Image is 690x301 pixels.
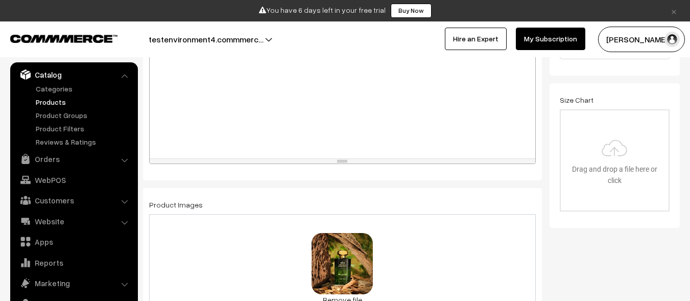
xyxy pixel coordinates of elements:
a: Reviews & Ratings [33,136,134,147]
img: user [664,32,680,47]
a: Catalog [13,65,134,84]
a: Apps [13,233,134,251]
div: resize [150,159,535,164]
button: [PERSON_NAME] [598,27,685,52]
label: Size Chart [560,95,593,105]
a: × [667,5,681,17]
a: Categories [33,83,134,94]
a: WebPOS [13,171,134,189]
a: Website [13,212,134,230]
div: You have 6 days left in your free trial [4,4,686,18]
a: Marketing [13,274,134,292]
button: testenvironment4.commmerc… [113,27,299,52]
a: Customers [13,191,134,210]
a: My Subscription [516,28,585,50]
a: Orders [13,150,134,168]
a: Products [33,97,134,107]
img: COMMMERCE [10,35,117,42]
a: COMMMERCE [10,32,100,44]
a: Hire an Expert [445,28,507,50]
a: Product Groups [33,110,134,121]
label: Product Images [149,199,203,210]
a: Reports [13,253,134,272]
div: Test Product 1 Description [150,31,535,158]
a: Buy Now [391,4,432,18]
a: Product Filters [33,123,134,134]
